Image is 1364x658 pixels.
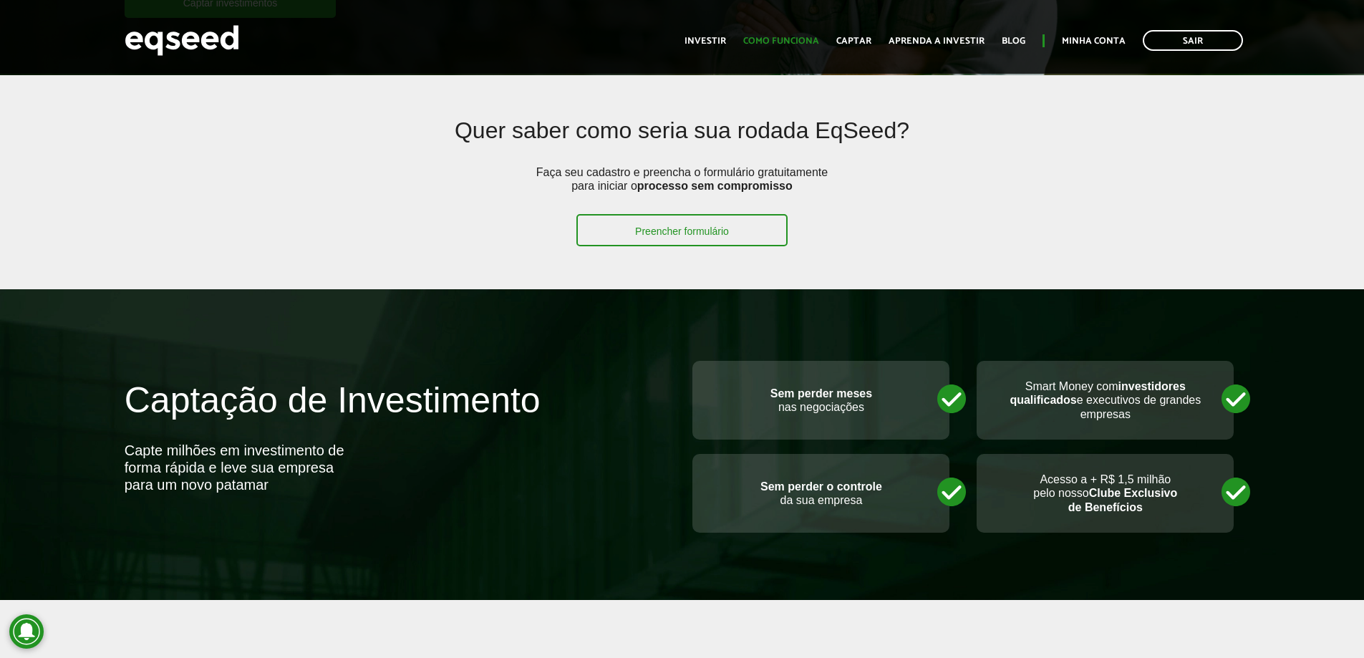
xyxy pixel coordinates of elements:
strong: Sem perder meses [770,387,872,400]
strong: Clube Exclusivo de Benefícios [1068,487,1178,513]
h2: Quer saber como seria sua rodada EqSeed? [238,118,1126,165]
p: Smart Money com e executivos de grandes empresas [991,379,1219,421]
p: nas negociações [707,387,935,414]
img: EqSeed [125,21,239,59]
a: Como funciona [743,37,819,46]
a: Aprenda a investir [889,37,985,46]
a: Sair [1143,30,1243,51]
p: Acesso a + R$ 1,5 milhão pelo nosso [991,473,1219,514]
div: Capte milhões em investimento de forma rápida e leve sua empresa para um novo patamar [125,442,354,493]
strong: investidores qualificados [1010,380,1185,406]
strong: processo sem compromisso [637,180,793,192]
a: Minha conta [1062,37,1126,46]
p: Faça seu cadastro e preencha o formulário gratuitamente para iniciar o [531,165,832,214]
h2: Captação de Investimento [125,381,672,442]
a: Investir [685,37,726,46]
p: da sua empresa [707,480,935,507]
a: Preencher formulário [576,214,788,246]
a: Blog [1002,37,1025,46]
strong: Sem perder o controle [760,480,882,493]
a: Captar [836,37,871,46]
